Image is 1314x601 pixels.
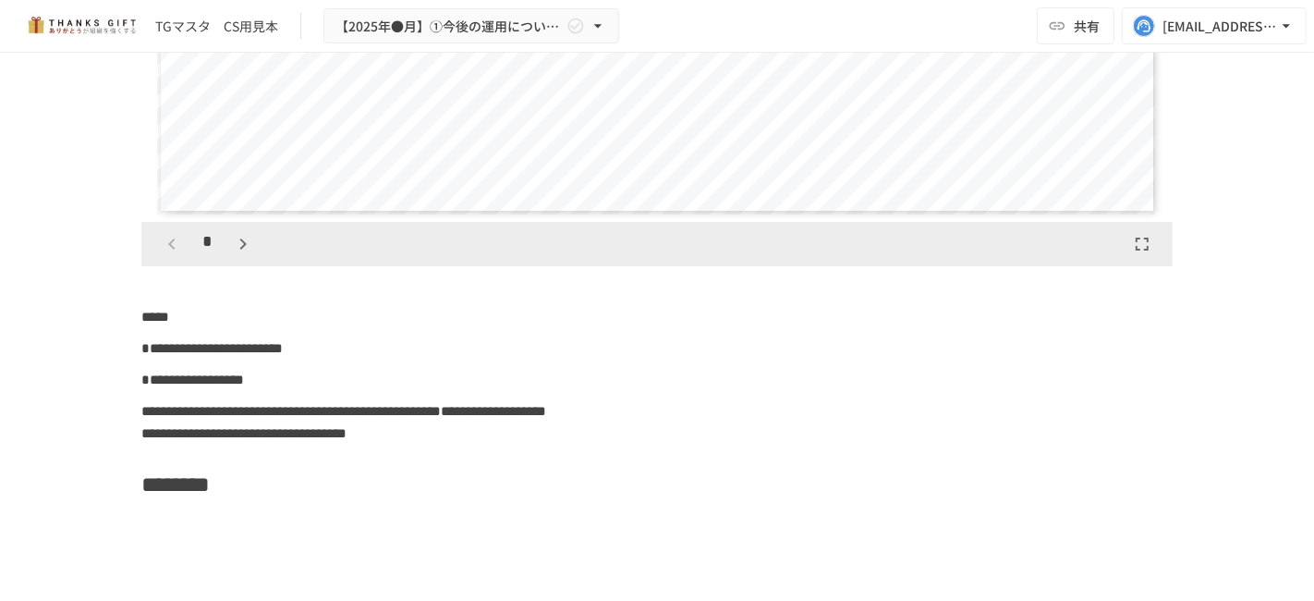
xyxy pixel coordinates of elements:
span: 共有 [1074,16,1100,36]
button: 共有 [1037,7,1114,44]
button: 【2025年●月】①今後の運用についてのご案内/THANKS GIFTキックオフMTG [323,8,619,44]
button: [EMAIL_ADDRESS][DOMAIN_NAME] [1122,7,1307,44]
img: mMP1OxWUAhQbsRWCurg7vIHe5HqDpP7qZo7fRoNLXQh [22,11,140,41]
div: TGマスタ CS用見本 [155,17,278,36]
span: 【2025年●月】①今後の運用についてのご案内/THANKS GIFTキックオフMTG [335,15,563,38]
div: [EMAIL_ADDRESS][DOMAIN_NAME] [1162,15,1277,38]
